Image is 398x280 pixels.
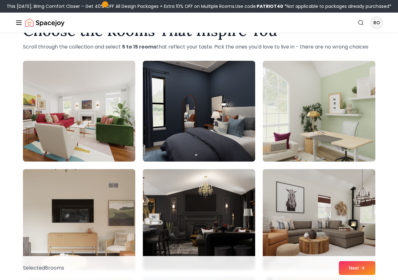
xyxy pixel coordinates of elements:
img: Room room-1 [23,61,135,162]
img: Room room-6 [263,169,375,270]
img: Room room-5 [143,169,255,270]
nav: Global [15,13,383,33]
a: Spacejoy [25,16,64,29]
strong: 5 to 15 rooms [122,43,156,50]
img: Room room-3 [263,61,375,162]
p: Selected 8 room s [23,264,64,272]
button: RO [370,16,383,29]
p: Scroll through the collection and select that reflect your taste. Pick the ones you'd love to liv... [23,43,375,51]
img: Room room-4 [23,169,135,270]
div: This [DATE], Bring Comfort Closer – Get 40% OFF All Design Packages + Extra 10% OFF on Multiple R... [7,3,391,9]
img: Room room-2 [143,61,255,162]
span: *Not applicable to packages already purchased* [283,3,391,9]
img: Spacejoy Logo [25,16,64,29]
button: Next [339,261,375,275]
span: Use code: [235,3,283,9]
span: RO [371,17,382,28]
b: PATRIOT40 [257,3,283,9]
h1: Choose the Rooms That Inspire You [23,23,375,38]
